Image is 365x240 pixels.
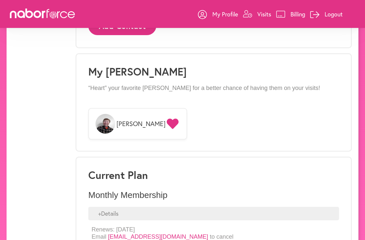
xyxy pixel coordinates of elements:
p: Billing [290,10,305,18]
h1: My [PERSON_NAME] [88,65,339,78]
p: Logout [325,10,343,18]
p: “Heart” your favorite [PERSON_NAME] for a better chance of having them on your visits! [88,85,339,92]
a: Logout [310,4,343,24]
p: Visits [257,10,271,18]
h3: Current Plan [88,169,339,181]
a: Billing [276,4,305,24]
p: My Profile [212,10,238,18]
a: [EMAIL_ADDRESS][DOMAIN_NAME] [108,233,208,240]
div: + Details [88,207,339,221]
a: Visits [243,4,271,24]
p: Monthly Membership [88,190,339,200]
a: My Profile [198,4,238,24]
img: Se6F0Z0VQMSK0wzCVZ8T [96,114,115,134]
span: [PERSON_NAME] [117,120,165,128]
